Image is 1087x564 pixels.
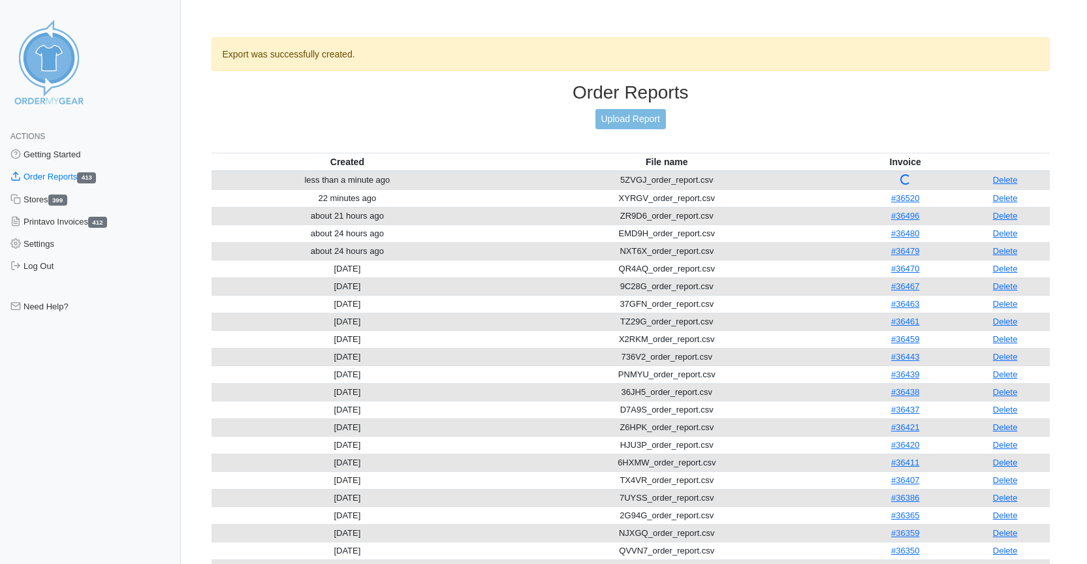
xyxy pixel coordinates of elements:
h3: Order Reports [212,82,1050,104]
a: #36420 [891,440,919,450]
td: HJU3P_order_report.csv [483,436,850,454]
a: Delete [993,299,1018,309]
td: [DATE] [212,418,484,436]
a: #36438 [891,387,919,397]
td: [DATE] [212,348,484,366]
td: [DATE] [212,277,484,295]
a: #36421 [891,422,919,432]
td: D7A9S_order_report.csv [483,401,850,418]
a: #36461 [891,317,919,326]
a: Delete [993,281,1018,291]
a: Delete [993,387,1018,397]
td: X2RKM_order_report.csv [483,330,850,348]
td: [DATE] [212,260,484,277]
a: Delete [993,175,1018,185]
td: [DATE] [212,295,484,313]
td: PNMYU_order_report.csv [483,366,850,383]
td: Z6HPK_order_report.csv [483,418,850,436]
a: Delete [993,193,1018,203]
td: [DATE] [212,436,484,454]
td: NXT6X_order_report.csv [483,242,850,260]
td: QR4AQ_order_report.csv [483,260,850,277]
a: Delete [993,317,1018,326]
a: Delete [993,510,1018,520]
td: TX4VR_order_report.csv [483,471,850,489]
span: Actions [10,132,45,141]
a: Delete [993,405,1018,415]
th: Invoice [850,153,960,171]
a: Delete [993,440,1018,450]
a: #36443 [891,352,919,362]
a: #36350 [891,546,919,556]
a: Delete [993,264,1018,274]
td: [DATE] [212,524,484,542]
td: 6HXMW_order_report.csv [483,454,850,471]
a: #36470 [891,264,919,274]
a: #36439 [891,369,919,379]
a: Delete [993,369,1018,379]
td: [DATE] [212,313,484,330]
a: Upload Report [595,109,666,129]
a: Delete [993,528,1018,538]
td: 2G94G_order_report.csv [483,507,850,524]
td: 5ZVGJ_order_report.csv [483,171,850,190]
a: #36459 [891,334,919,344]
a: Delete [993,546,1018,556]
td: XYRGV_order_report.csv [483,189,850,207]
a: #36437 [891,405,919,415]
td: [DATE] [212,454,484,471]
td: ZR9D6_order_report.csv [483,207,850,225]
a: Delete [993,352,1018,362]
td: less than a minute ago [212,171,484,190]
div: Export was successfully created. [212,37,1050,71]
a: #36480 [891,228,919,238]
td: 736V2_order_report.csv [483,348,850,366]
td: about 24 hours ago [212,242,484,260]
a: Delete [993,458,1018,467]
a: #36407 [891,475,919,485]
td: 9C28G_order_report.csv [483,277,850,295]
td: [DATE] [212,330,484,348]
td: NJXGQ_order_report.csv [483,524,850,542]
td: [DATE] [212,366,484,383]
a: #36467 [891,281,919,291]
a: #36463 [891,299,919,309]
span: 399 [48,195,67,206]
a: #36365 [891,510,919,520]
th: File name [483,153,850,171]
td: [DATE] [212,383,484,401]
td: 7UYSS_order_report.csv [483,489,850,507]
td: [DATE] [212,471,484,489]
a: #36520 [891,193,919,203]
a: #36496 [891,211,919,221]
a: Delete [993,228,1018,238]
a: Delete [993,493,1018,503]
td: about 21 hours ago [212,207,484,225]
th: Created [212,153,484,171]
a: Delete [993,422,1018,432]
td: TZ29G_order_report.csv [483,313,850,330]
a: Delete [993,246,1018,256]
a: #36386 [891,493,919,503]
td: [DATE] [212,489,484,507]
td: [DATE] [212,401,484,418]
td: [DATE] [212,542,484,559]
td: 36JH5_order_report.csv [483,383,850,401]
a: #36411 [891,458,919,467]
a: #36479 [891,246,919,256]
td: about 24 hours ago [212,225,484,242]
a: #36359 [891,528,919,538]
a: Delete [993,475,1018,485]
a: Delete [993,211,1018,221]
td: EMD9H_order_report.csv [483,225,850,242]
td: [DATE] [212,507,484,524]
span: 412 [88,217,107,228]
td: QVVN7_order_report.csv [483,542,850,559]
a: Delete [993,334,1018,344]
td: 37GFN_order_report.csv [483,295,850,313]
td: 22 minutes ago [212,189,484,207]
span: 413 [77,172,96,183]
